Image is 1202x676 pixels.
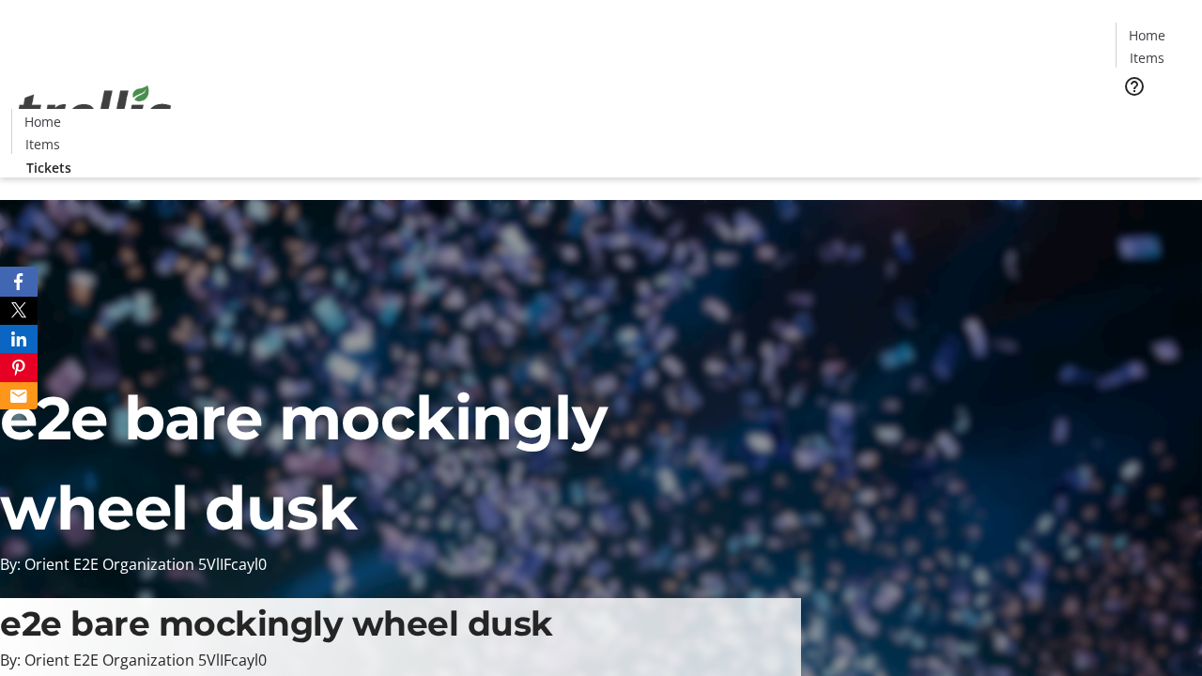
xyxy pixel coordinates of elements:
[1129,25,1165,45] span: Home
[26,158,71,177] span: Tickets
[12,112,72,131] a: Home
[11,158,86,177] a: Tickets
[24,112,61,131] span: Home
[1117,25,1177,45] a: Home
[1117,48,1177,68] a: Items
[1131,109,1176,129] span: Tickets
[1130,48,1164,68] span: Items
[1116,68,1153,105] button: Help
[1116,109,1191,129] a: Tickets
[11,65,178,159] img: Orient E2E Organization 5VlIFcayl0's Logo
[25,134,60,154] span: Items
[12,134,72,154] a: Items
